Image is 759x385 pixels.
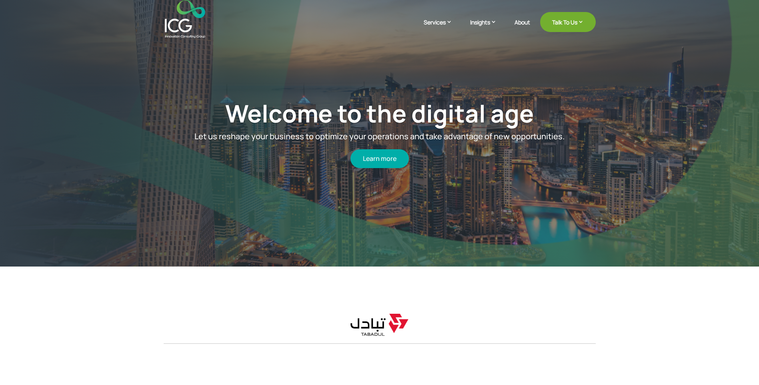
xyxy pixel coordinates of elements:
a: Talk To Us [540,12,596,32]
a: Services [424,18,460,38]
span: Let us reshape your business to optimize your operations and take advantage of new opportunities. [194,131,565,142]
a: Learn more [350,149,409,168]
a: Insights [470,18,505,38]
a: Welcome to the digital age [225,97,534,130]
a: About [515,19,530,38]
img: tabadul logo [340,308,420,341]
